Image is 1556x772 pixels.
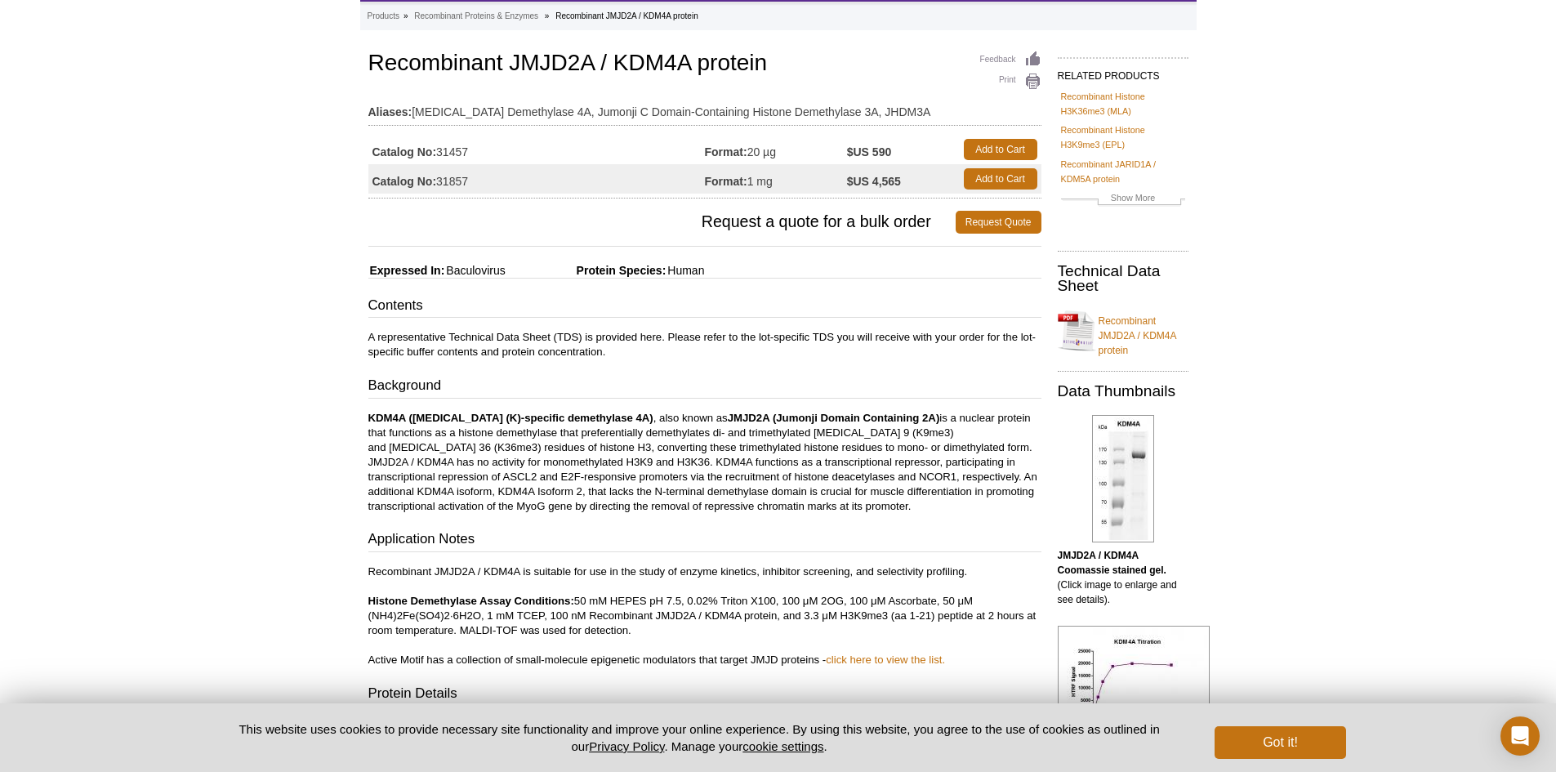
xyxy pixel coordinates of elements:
[211,721,1188,755] p: This website uses cookies to provide necessary site functionality and improve your online experie...
[1061,89,1185,118] a: Recombinant Histone H3K36me3 (MLA)
[368,411,1041,514] p: , also known as is a nuclear protein that functions as a histone demethylase that preferentially ...
[1092,415,1154,542] img: JMJD2A / KDM4A Coomassie gel
[368,595,574,607] strong: Histone Demethylase Assay Conditions:
[589,739,664,753] a: Privacy Policy
[1061,123,1185,152] a: Recombinant Histone H3K9me3 (EPL)
[956,211,1041,234] a: Request Quote
[847,145,891,159] strong: $US 590
[666,264,704,277] span: Human
[705,135,847,164] td: 20 µg
[1058,626,1210,740] img: JMJD2A / KDM4A activity assay
[368,95,1041,121] td: [MEDICAL_DATA] Demethylase 4A, Jumonji C Domain-Containing Histone Demethylase 3A, JHDM3A
[372,174,437,189] strong: Catalog No:
[368,330,1041,359] p: A representative Technical Data Sheet (TDS) is provided here. Please refer to the lot-specific TD...
[368,9,399,24] a: Products
[705,145,747,159] strong: Format:
[1058,304,1188,358] a: Recombinant JMJD2A / KDM4A protein
[368,211,956,234] span: Request a quote for a bulk order
[980,73,1041,91] a: Print
[1058,384,1188,399] h2: Data Thumbnails
[368,51,1041,78] h1: Recombinant JMJD2A / KDM4A protein
[368,264,445,277] span: Expressed In:
[728,412,940,424] strong: JMJD2A (Jumonji Domain Containing 2A)
[847,174,901,189] strong: $US 4,565
[368,376,1041,399] h3: Background
[742,739,823,753] button: cookie settings
[403,11,408,20] li: »
[705,174,747,189] strong: Format:
[368,564,1041,667] p: Recombinant JMJD2A / KDM4A is suitable for use in the study of enzyme kinetics, inhibitor screeni...
[368,164,705,194] td: 31857
[368,412,653,424] strong: KDM4A ([MEDICAL_DATA] (K)-specific demethylase 4A)
[444,264,505,277] span: Baculovirus
[964,139,1037,160] a: Add to Cart
[509,264,667,277] span: Protein Species:
[1058,264,1188,293] h2: Technical Data Sheet
[1500,716,1540,756] div: Open Intercom Messenger
[555,11,698,20] li: Recombinant JMJD2A / KDM4A protein
[372,145,437,159] strong: Catalog No:
[1061,190,1185,209] a: Show More
[980,51,1041,69] a: Feedback
[1058,548,1188,607] p: (Click image to enlarge and see details).
[1215,726,1345,759] button: Got it!
[1058,550,1166,576] b: JMJD2A / KDM4A Coomassie stained gel.
[705,164,847,194] td: 1 mg
[414,9,538,24] a: Recombinant Proteins & Enzymes
[826,654,945,666] a: click here to view the list.
[1058,57,1188,87] h2: RELATED PRODUCTS
[368,105,412,119] strong: Aliases:
[964,168,1037,190] a: Add to Cart
[545,11,550,20] li: »
[368,135,705,164] td: 31457
[368,529,1041,552] h3: Application Notes
[368,684,1041,707] h3: Protein Details
[1061,157,1185,186] a: Recombinant JARID1A / KDM5A protein
[368,296,1041,319] h3: Contents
